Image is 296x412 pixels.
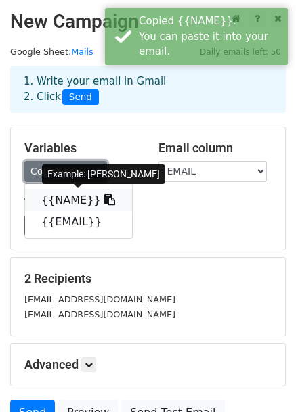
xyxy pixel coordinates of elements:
[25,189,132,211] a: {{NAME}}
[14,74,282,105] div: 1. Write your email in Gmail 2. Click
[24,161,107,182] a: Copy/paste...
[10,47,93,57] small: Google Sheet:
[139,14,282,60] div: Copied {{NAME}}. You can paste it into your email.
[158,141,272,156] h5: Email column
[228,347,296,412] iframe: Chat Widget
[24,141,138,156] h5: Variables
[24,294,175,304] small: [EMAIL_ADDRESS][DOMAIN_NAME]
[42,164,165,184] div: Example: [PERSON_NAME]
[71,47,93,57] a: Mails
[24,309,175,319] small: [EMAIL_ADDRESS][DOMAIN_NAME]
[24,357,272,372] h5: Advanced
[24,271,272,286] h5: 2 Recipients
[25,211,132,233] a: {{EMAIL}}
[10,10,286,33] h2: New Campaign
[62,89,99,106] span: Send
